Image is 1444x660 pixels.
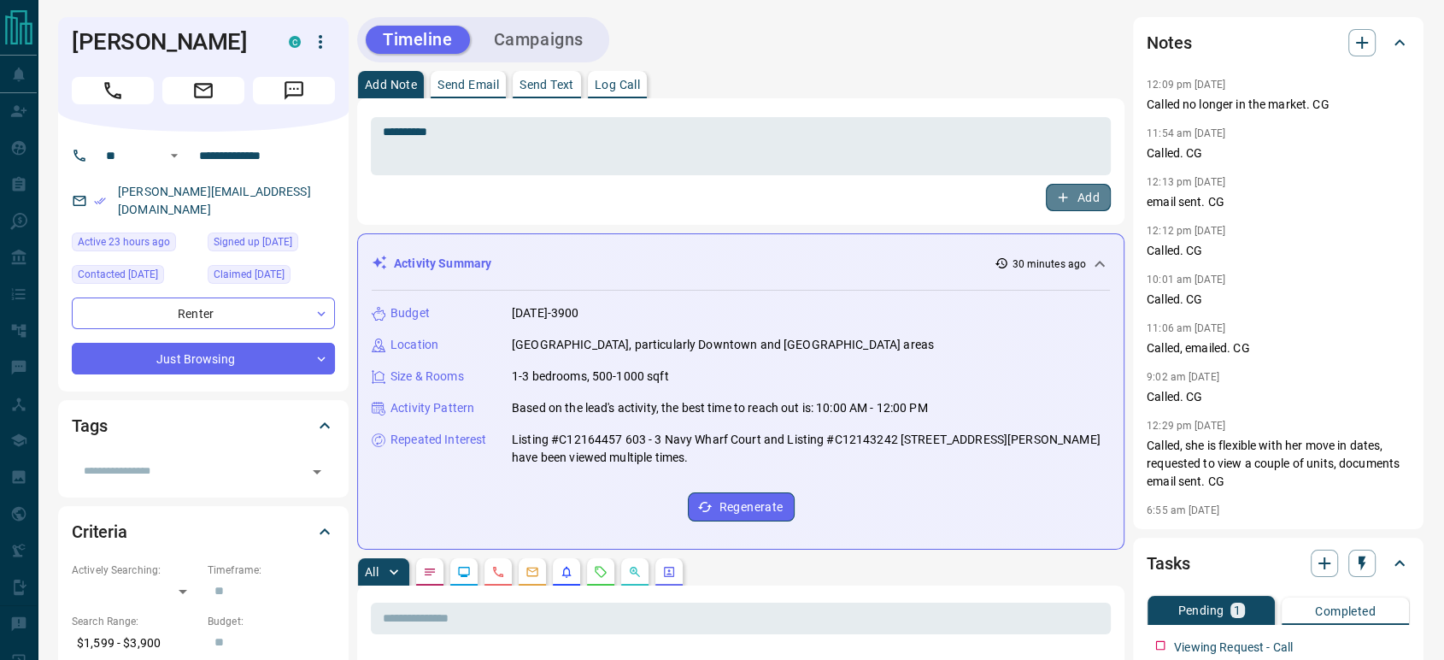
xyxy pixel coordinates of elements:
span: Signed up [DATE] [214,233,292,250]
p: Search Range: [72,614,199,629]
svg: Listing Alerts [560,565,573,579]
span: Call [72,77,154,104]
p: Budget: [208,614,335,629]
p: Viewing Request - Call [1174,639,1293,657]
h1: [PERSON_NAME] [72,28,263,56]
p: Activity Pattern [390,399,474,417]
p: Called. CG [1147,388,1410,406]
h2: Criteria [72,518,127,545]
p: Budget [390,304,430,322]
svg: Calls [491,565,505,579]
div: Notes [1147,22,1410,63]
p: Size & Rooms [390,368,464,386]
p: 12:13 pm [DATE] [1147,176,1225,188]
p: email sent. CG [1147,193,1410,211]
p: Called, emailed. CG [1147,339,1410,357]
svg: Notes [423,565,437,579]
p: Actively Searching: [72,563,199,578]
p: [DATE]-3900 [512,304,578,322]
svg: Lead Browsing Activity [457,565,471,579]
p: $1,599 - $3,900 [72,629,199,657]
button: Open [164,145,185,166]
h2: Tasks [1147,550,1189,577]
h2: Notes [1147,29,1191,56]
div: Tags [72,405,335,446]
svg: Email Verified [94,195,106,207]
div: Fri May 23 2025 [208,265,335,289]
div: Sun Aug 17 2025 [72,233,199,256]
span: Contacted [DATE] [78,266,158,283]
p: Based on the lead's activity, the best time to reach out is: 10:00 AM - 12:00 PM [512,399,928,417]
span: Email [162,77,244,104]
p: 10:01 am [DATE] [1147,274,1225,286]
span: Active 23 hours ago [78,233,170,250]
button: Add [1046,184,1111,211]
p: 12:12 pm [DATE] [1147,225,1225,237]
p: Send Text [519,79,574,91]
a: [PERSON_NAME][EMAIL_ADDRESS][DOMAIN_NAME] [118,185,311,216]
p: [GEOGRAPHIC_DATA], particularly Downtown and [GEOGRAPHIC_DATA] areas [512,336,934,354]
p: Add Note [365,79,417,91]
p: 9:02 am [DATE] [1147,371,1219,383]
p: Listing #C12164457 603 - 3 Navy Wharf Court and Listing #C12143242 [STREET_ADDRESS][PERSON_NAME] ... [512,431,1110,467]
p: 1 [1234,604,1241,616]
div: condos.ca [289,36,301,48]
div: Activity Summary30 minutes ago [372,248,1110,280]
h2: Tags [72,412,107,439]
p: 11:06 am [DATE] [1147,322,1225,334]
p: 1-3 bedrooms, 500-1000 sqft [512,368,669,386]
p: Called. CG [1147,242,1410,260]
svg: Agent Actions [662,565,676,579]
p: 30 minutes ago [1012,256,1086,272]
button: Campaigns [477,26,601,54]
p: 11:54 am [DATE] [1147,127,1225,139]
svg: Opportunities [628,565,642,579]
button: Open [305,460,329,484]
div: Criteria [72,511,335,552]
p: Send Email [437,79,499,91]
svg: Emails [525,565,539,579]
span: Claimed [DATE] [214,266,285,283]
button: Timeline [366,26,470,54]
button: Regenerate [688,492,795,522]
p: All [365,566,379,578]
p: Called. CG [1147,291,1410,309]
div: Just Browsing [72,343,335,374]
p: 12:29 pm [DATE] [1147,420,1225,432]
p: Timeframe: [208,563,335,578]
svg: Requests [594,565,608,579]
p: Location [390,336,438,354]
p: Log Call [595,79,640,91]
p: Called no longer in the market. CG [1147,96,1410,114]
p: Activity Summary [394,255,491,273]
div: Fri May 23 2025 [208,233,335,256]
span: Message [253,77,335,104]
div: Tasks [1147,543,1410,584]
div: Sat Jun 14 2025 [72,265,199,289]
p: 12:09 pm [DATE] [1147,79,1225,91]
p: Completed [1315,605,1376,617]
p: 6:55 am [DATE] [1147,504,1219,516]
p: Pending [1177,604,1224,616]
p: Repeated Interest [390,431,486,449]
p: Called. CG [1147,144,1410,162]
p: Called, she is flexible with her move in dates, requested to view a couple of units, documents em... [1147,437,1410,491]
div: Renter [72,298,335,329]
